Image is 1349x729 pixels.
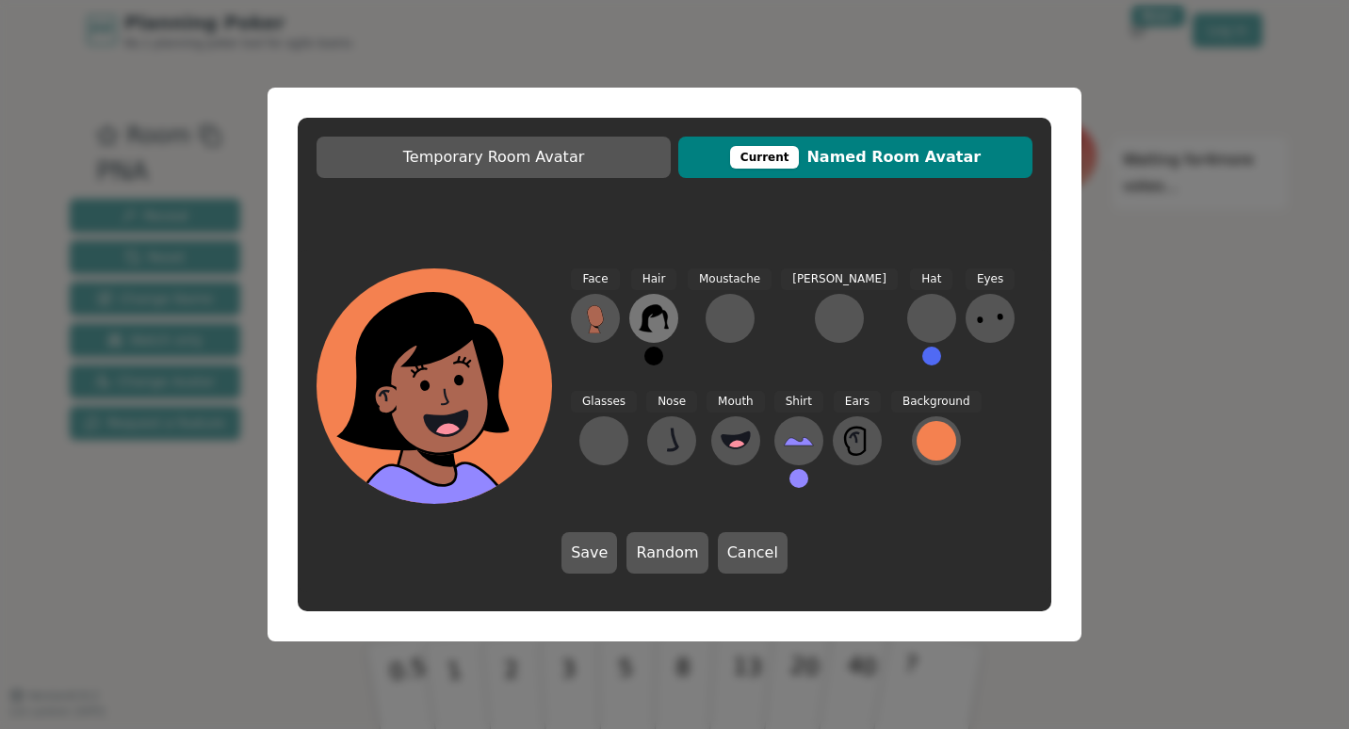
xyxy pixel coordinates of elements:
span: Nose [646,391,697,413]
span: Hat [910,268,952,290]
span: [PERSON_NAME] [781,268,898,290]
span: Named Room Avatar [688,146,1023,169]
span: Moustache [688,268,772,290]
span: Temporary Room Avatar [326,146,661,169]
span: Eyes [966,268,1015,290]
span: Ears [834,391,881,413]
button: Cancel [718,532,788,574]
span: Hair [631,268,677,290]
button: Save [561,532,617,574]
button: CurrentNamed Room Avatar [678,137,1032,178]
span: Face [571,268,619,290]
span: Mouth [707,391,765,413]
span: Background [891,391,982,413]
button: Temporary Room Avatar [317,137,671,178]
button: Random [626,532,707,574]
span: Glasses [571,391,637,413]
span: Shirt [774,391,823,413]
div: This avatar will be displayed in dedicated rooms [730,146,800,169]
